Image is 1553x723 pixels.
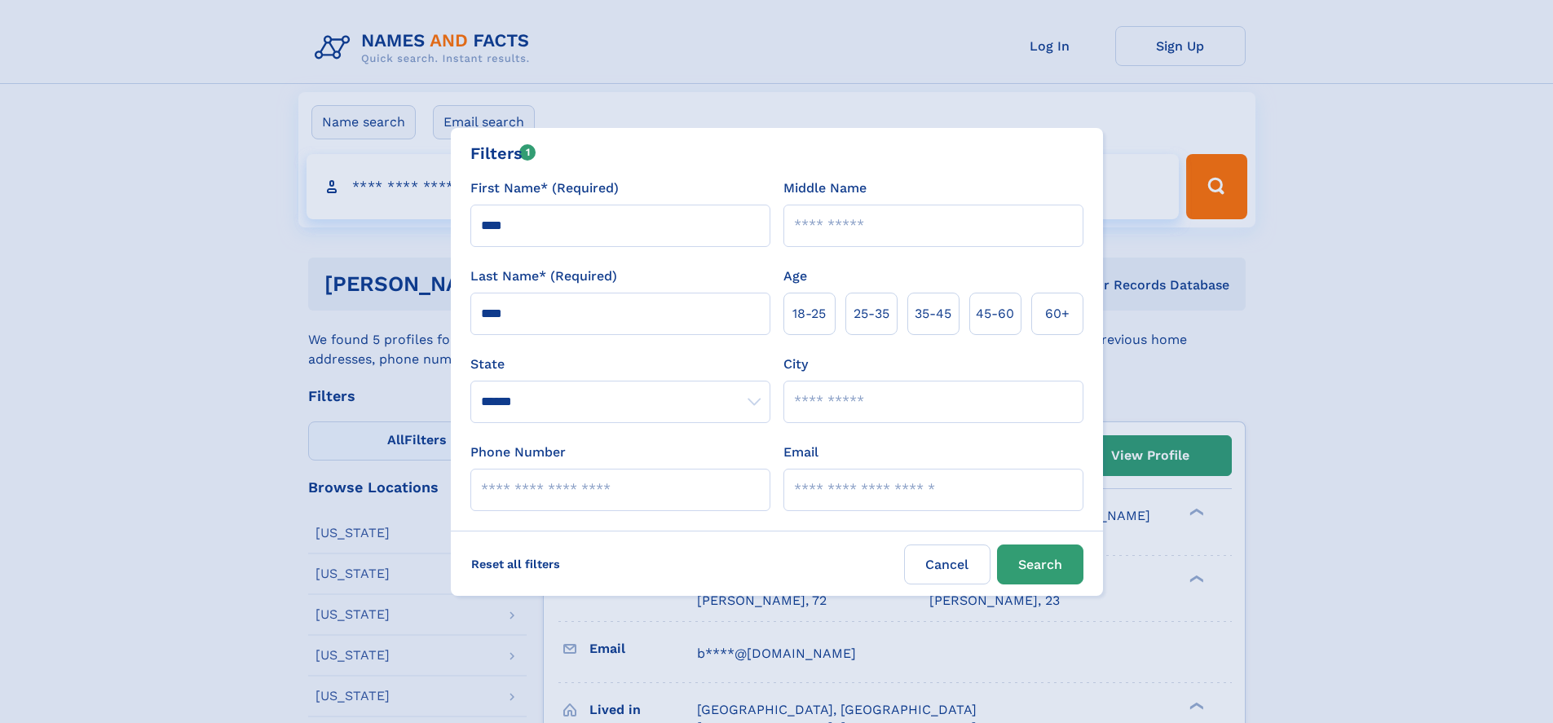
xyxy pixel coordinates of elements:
label: Email [783,443,818,462]
span: 18‑25 [792,304,826,324]
label: City [783,355,808,374]
span: 60+ [1045,304,1070,324]
button: Search [997,544,1083,584]
label: Reset all filters [461,544,571,584]
label: First Name* (Required) [470,179,619,198]
label: Last Name* (Required) [470,267,617,286]
label: Age [783,267,807,286]
label: Phone Number [470,443,566,462]
label: State [470,355,770,374]
div: Filters [470,141,536,165]
span: 35‑45 [915,304,951,324]
label: Cancel [904,544,990,584]
label: Middle Name [783,179,867,198]
span: 25‑35 [854,304,889,324]
span: 45‑60 [976,304,1014,324]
